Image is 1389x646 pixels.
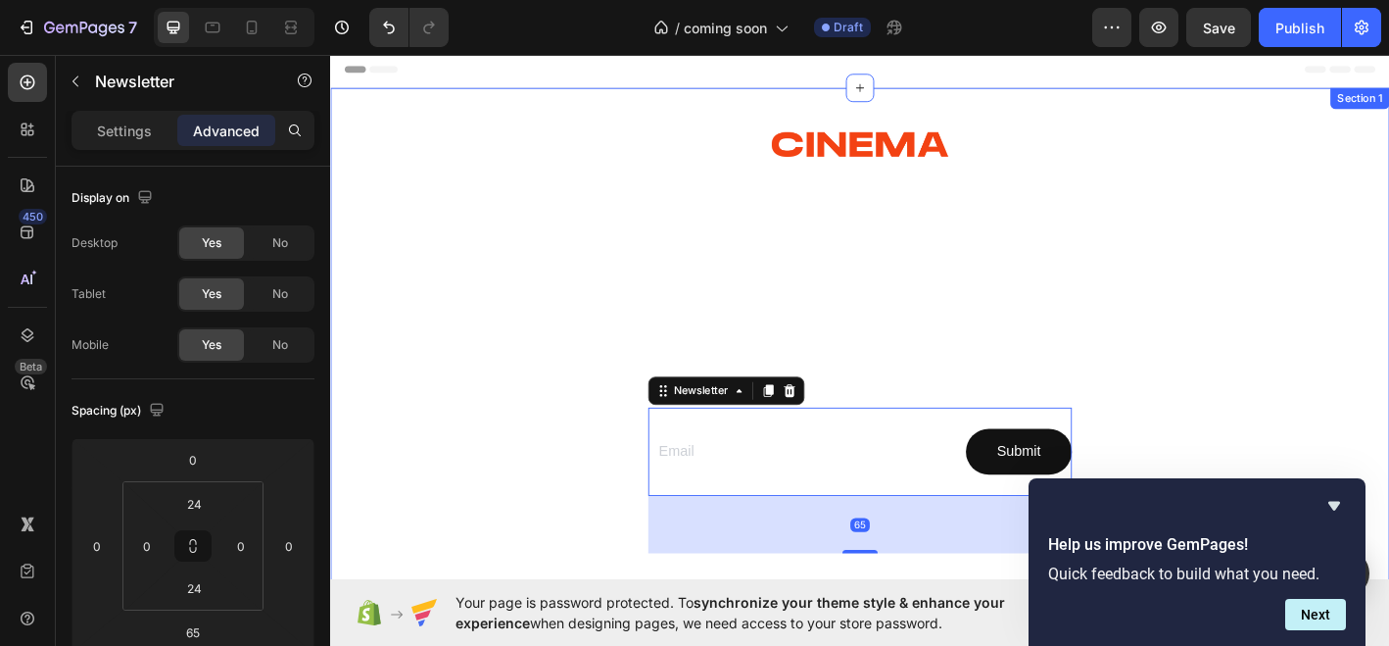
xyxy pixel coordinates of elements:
[72,185,157,212] div: Display on
[272,285,288,303] span: No
[226,531,256,561] input: 0px
[174,573,214,603] input: 24px
[455,594,1005,631] span: synchronize your theme style & enhance your experience
[353,419,705,471] input: Email
[15,359,47,374] div: Beta
[272,336,288,354] span: No
[369,8,449,47] div: Undo/Redo
[97,121,152,141] p: Settings
[1048,533,1346,557] h2: Help us improve GemPages!
[72,285,106,303] div: Tablet
[274,531,304,561] input: 0
[72,234,118,252] div: Desktop
[202,336,221,354] span: Yes
[173,445,213,474] input: 0
[684,18,767,38] span: coming soon
[247,330,929,359] p: Scents that set the scene. Made with natural ingredients.
[455,592,1081,633] span: Your page is password protected. To when designing pages, we need access to your store password.
[1048,494,1346,630] div: Help us improve GemPages!
[577,518,599,533] div: 65
[202,234,221,252] span: Yes
[1203,20,1235,36] span: Save
[330,52,1389,583] iframe: Design area
[19,209,47,224] div: 450
[1275,18,1324,38] div: Publish
[8,8,146,47] button: 7
[95,70,262,93] p: Newsletter
[72,398,168,424] div: Spacing (px)
[132,531,162,561] input: 0px
[193,121,260,141] p: Advanced
[245,328,931,361] div: Rich Text Editor. Editing area: main
[272,234,288,252] span: No
[1048,565,1346,583] p: Quick feedback to build what you need.
[202,285,221,303] span: Yes
[675,18,680,38] span: /
[1259,8,1341,47] button: Publish
[174,489,214,519] input: 24px
[245,254,931,317] h2: COMING SOON
[834,19,863,36] span: Draft
[1114,43,1172,61] div: Section 1
[82,531,112,561] input: 0
[705,419,823,471] button: Submit
[72,336,109,354] div: Mobile
[377,368,446,385] div: Newsletter
[1322,494,1346,518] button: Hide survey
[1186,8,1251,47] button: Save
[740,430,789,459] div: Submit
[128,16,137,39] p: 7
[490,89,686,117] img: gempages_584836496675045957-509e1e3d-7906-47ee-a9c6-3e83106142f9.png
[1285,599,1346,630] button: Next question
